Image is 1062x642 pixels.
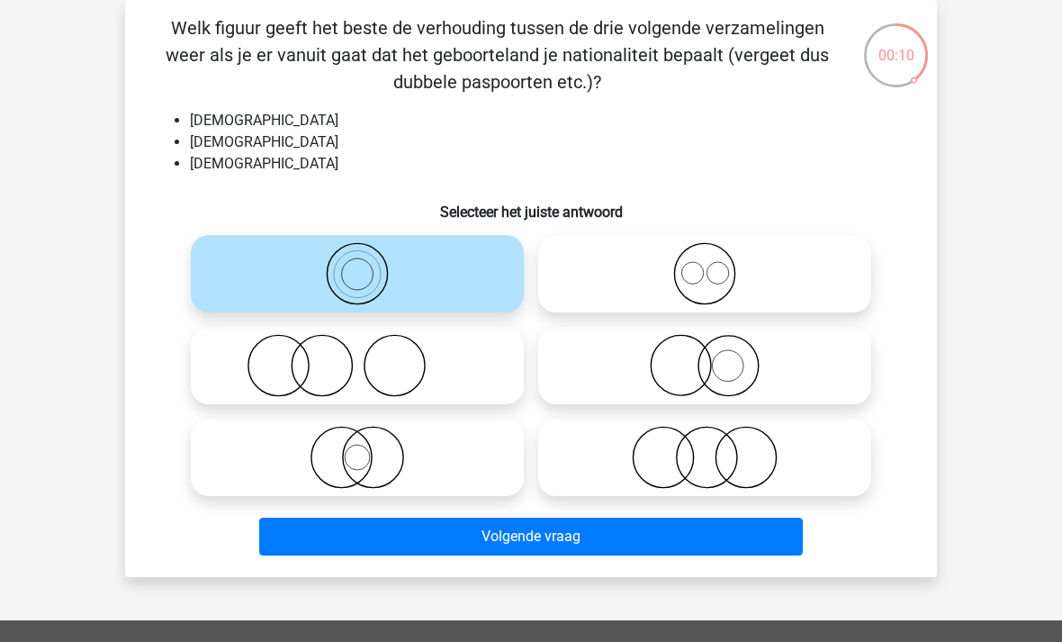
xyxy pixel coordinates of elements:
[862,22,930,67] div: 00:10
[190,153,908,175] li: [DEMOGRAPHIC_DATA]
[259,518,804,556] button: Volgende vraag
[154,189,908,221] h6: Selecteer het juiste antwoord
[154,14,841,95] p: Welk figuur geeft het beste de verhouding tussen de drie volgende verzamelingen weer als je er va...
[190,131,908,153] li: [DEMOGRAPHIC_DATA]
[190,110,908,131] li: [DEMOGRAPHIC_DATA]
